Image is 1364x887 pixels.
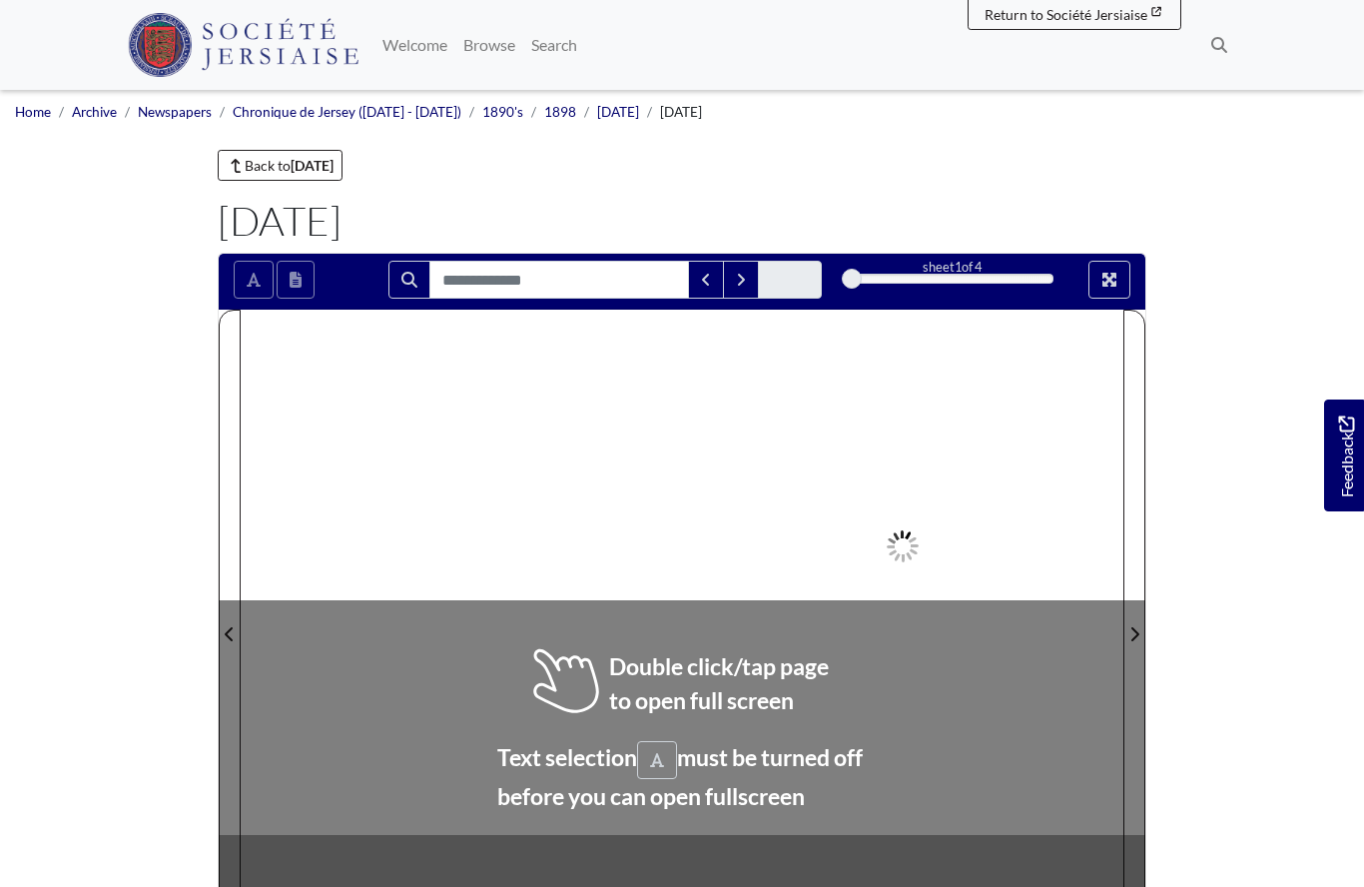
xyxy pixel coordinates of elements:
a: Browse [455,25,523,65]
strong: [DATE] [291,157,334,174]
button: Full screen mode [1088,261,1130,299]
a: Chronique de Jersey ([DATE] - [DATE]) [233,104,461,120]
a: Would you like to provide feedback? [1324,400,1364,511]
a: Home [15,104,51,120]
button: Open transcription window [277,261,315,299]
span: Return to Société Jersiaise [985,6,1147,23]
img: Société Jersiaise [128,13,358,77]
span: 1 [955,259,962,275]
button: Previous Match [688,261,724,299]
a: 1898 [544,104,576,120]
a: [DATE] [597,104,639,120]
a: 1890's [482,104,523,120]
div: sheet of 4 [852,258,1053,277]
a: Back to[DATE] [218,150,342,181]
a: Archive [72,104,117,120]
input: Search for [429,261,689,299]
h1: [DATE] [218,197,1146,245]
a: Welcome [374,25,455,65]
a: Newspapers [138,104,212,120]
a: Société Jersiaise logo [128,8,358,82]
button: Toggle text selection (Alt+T) [234,261,274,299]
button: Next Match [723,261,759,299]
span: [DATE] [660,104,702,120]
span: Feedback [1334,416,1358,496]
button: Search [388,261,430,299]
a: Search [523,25,585,65]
